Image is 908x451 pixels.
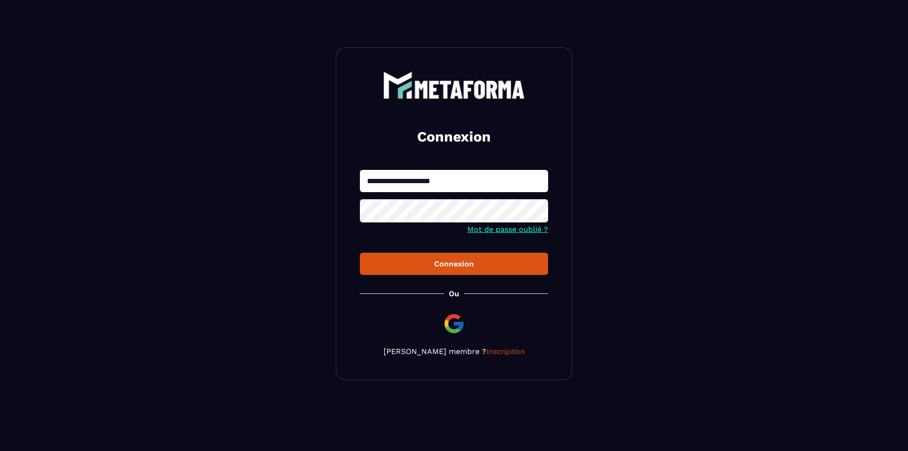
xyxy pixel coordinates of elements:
img: logo [383,71,525,99]
p: Ou [449,289,459,298]
a: Mot de passe oublié ? [467,225,548,234]
button: Connexion [360,253,548,275]
h2: Connexion [371,127,537,146]
img: google [443,312,465,335]
p: [PERSON_NAME] membre ? [360,347,548,356]
div: Connexion [367,259,541,268]
a: Inscription [486,347,525,356]
a: logo [360,71,548,99]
